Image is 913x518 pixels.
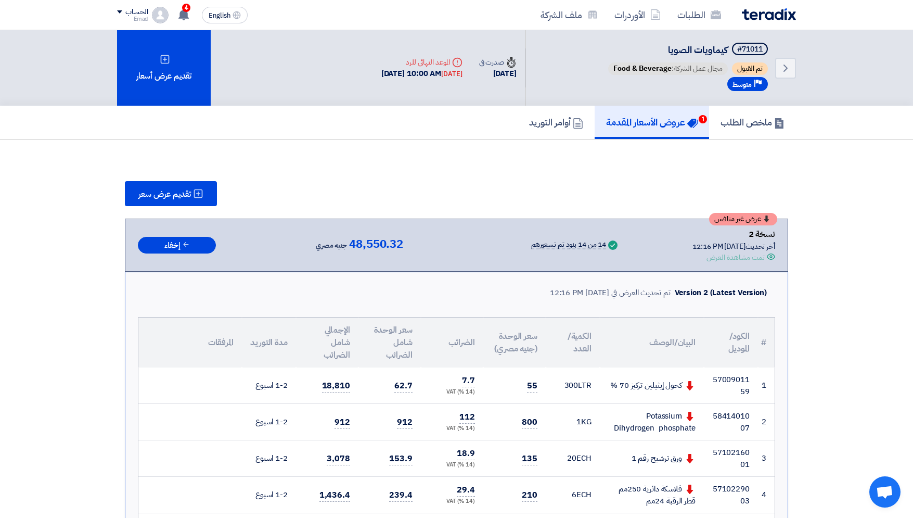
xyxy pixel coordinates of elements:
[462,374,475,387] span: 7.7
[296,318,358,368] th: الإجمالي شامل الضرائب
[457,447,475,460] span: 18.9
[429,388,475,397] div: (14 %) VAT
[869,476,901,508] a: Open chat
[389,489,413,502] span: 239.4
[242,440,296,477] td: 1-2 اسبوع
[742,8,796,20] img: Teradix logo
[117,16,148,22] div: Emad
[709,106,796,139] a: ملخص الطلب
[606,43,770,57] h5: كيماويات الصويا
[758,368,775,404] td: 1
[242,368,296,404] td: 1-2 اسبوع
[483,318,546,368] th: سعر الوحدة (جنيه مصري)
[576,416,581,427] span: 1
[429,424,475,433] div: (14 %) VAT
[699,115,707,123] span: 1
[546,440,600,477] td: ECH
[732,80,752,90] span: متوسط
[125,8,148,17] div: الحساب
[546,404,600,440] td: KG
[669,3,729,27] a: الطلبات
[349,238,403,250] span: 48,550.32
[704,404,758,440] td: 5841401007
[606,3,669,27] a: الأوردرات
[737,46,763,53] div: #71011
[564,380,578,391] span: 300
[758,477,775,513] td: 4
[202,7,248,23] button: English
[335,416,350,429] span: 912
[608,62,728,75] span: مجال عمل الشركة:
[421,318,483,368] th: الضرائب
[138,237,216,254] button: إخفاء
[758,440,775,477] td: 3
[758,404,775,440] td: 2
[572,489,576,500] span: 6
[522,452,537,465] span: 135
[608,452,696,464] div: ورق ترشيح رقم 1
[531,241,607,249] div: 14 من 14 بنود تم تسعيرهم
[546,368,600,404] td: LTR
[567,452,576,464] span: 20
[457,484,475,497] span: 29.4
[608,410,696,434] div: Potassium Dihydrogen phosphate
[529,116,583,128] h5: أوامر التوريد
[441,69,462,79] div: [DATE]
[732,62,768,75] span: تم القبول
[608,483,696,507] div: فلاسكة دائرية 250مم قطر الرقبة 24مم
[319,489,350,502] span: 1,436.4
[692,228,775,241] div: نسخة 2
[152,7,169,23] img: profile_test.png
[522,489,537,502] span: 210
[522,416,537,429] span: 800
[600,318,704,368] th: البيان/الوصف
[608,380,696,391] div: كحول إيثيلين تركيز 70 %
[704,477,758,513] td: 5710229003
[209,12,230,19] span: English
[381,68,462,80] div: [DATE] 10:00 AM
[125,181,217,206] button: تقديم عرض سعر
[550,287,671,299] div: تم تحديث العرض في [DATE] 12:16 PM
[706,252,765,263] div: تمت مشاهدة العرض
[479,57,517,68] div: صدرت في
[613,63,672,74] span: Food & Beverage
[546,477,600,513] td: ECH
[704,368,758,404] td: 5700901159
[546,318,600,368] th: الكمية/العدد
[397,416,413,429] span: 912
[182,4,190,12] span: 4
[242,318,296,368] th: مدة التوريد
[429,461,475,470] div: (14 %) VAT
[692,241,775,252] div: أخر تحديث [DATE] 12:16 PM
[429,497,475,506] div: (14 %) VAT
[714,216,761,223] span: عرض غير منافس
[358,318,421,368] th: سعر الوحدة شامل الضرائب
[721,116,785,128] h5: ملخص الطلب
[242,404,296,440] td: 1-2 اسبوع
[327,452,350,465] span: 3,078
[381,57,462,68] div: الموعد النهائي للرد
[595,106,709,139] a: عروض الأسعار المقدمة1
[242,477,296,513] td: 1-2 اسبوع
[527,380,537,393] span: 55
[675,287,767,299] div: Version 2 (Latest Version)
[138,190,191,198] span: تقديم عرض سعر
[316,239,347,252] span: جنيه مصري
[668,43,728,57] span: كيماويات الصويا
[606,116,698,128] h5: عروض الأسعار المقدمة
[459,411,475,424] span: 112
[479,68,517,80] div: [DATE]
[117,30,211,106] div: تقديم عرض أسعار
[138,318,242,368] th: المرفقات
[389,452,413,465] span: 153.9
[322,380,350,393] span: 18,810
[532,3,606,27] a: ملف الشركة
[394,380,413,393] span: 62.7
[518,106,595,139] a: أوامر التوريد
[704,440,758,477] td: 5710216001
[704,318,758,368] th: الكود/الموديل
[758,318,775,368] th: #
